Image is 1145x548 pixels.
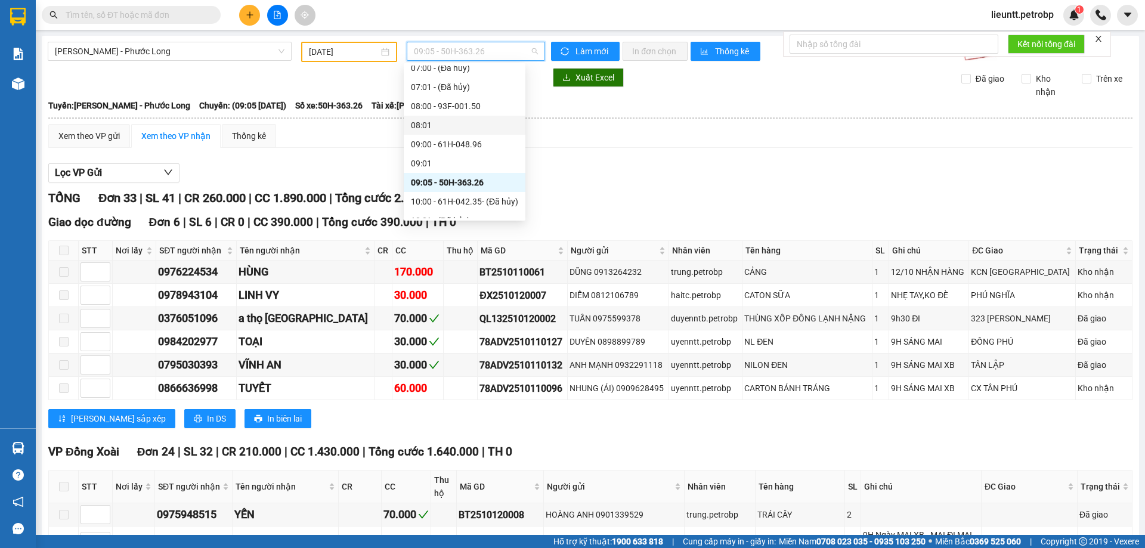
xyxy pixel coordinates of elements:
img: phone-icon [1096,10,1106,20]
span: Miền Bắc [935,535,1021,548]
span: CC 1.430.000 [290,445,360,459]
div: 1 [874,335,887,348]
th: SL [872,241,889,261]
button: Lọc VP Gửi [48,163,180,182]
div: 70.000 [383,506,429,523]
span: 09:05 - 50H-363.26 [414,42,538,60]
span: lieuntt.petrobp [982,7,1063,22]
button: file-add [267,5,288,26]
th: Thu hộ [431,470,457,503]
div: ANH MẠNH 0932291118 [570,358,667,371]
span: Làm mới [575,45,610,58]
div: 07:00 - (Đã hủy) [411,61,518,75]
div: duyenntb.petrobp [671,312,740,325]
div: ĐX2510120007 [479,288,565,303]
span: SĐT người nhận [159,244,224,257]
span: | [672,535,674,548]
div: 0866636998 [158,380,234,397]
div: 10:01 - (Đã hủy) [411,214,518,227]
div: uyenntt.petrobp [671,382,740,395]
span: | [140,191,143,205]
span: | [316,215,319,229]
span: | [249,191,252,205]
span: caret-down [1122,10,1133,20]
span: SĐT người nhận [158,480,220,493]
td: BT2510120008 [457,503,544,527]
span: Hồ Chí Minh - Phước Long [55,42,284,60]
button: plus [239,5,260,26]
b: Tuyến: [PERSON_NAME] - Phước Long [48,101,190,110]
button: Kết nối tổng đài [1008,35,1085,54]
span: Cung cấp máy in - giấy in: [683,535,776,548]
span: sync [561,47,571,57]
div: 70.000 [394,310,441,327]
button: aim [295,5,315,26]
div: 9H SÁNG MAI XB [891,358,967,371]
span: | [363,445,366,459]
div: KCN [GEOGRAPHIC_DATA] [971,265,1073,278]
span: ⚪️ [929,539,932,544]
div: 170.000 [394,264,441,280]
span: [PERSON_NAME] sắp xếp [71,412,166,425]
div: 0376051096 [158,310,234,327]
td: BT2510110061 [478,261,568,284]
div: VĨNH AN [239,357,372,373]
span: Chuyến: (09:05 [DATE]) [199,99,286,112]
span: Thống kê [715,45,751,58]
div: CATON SỮA [744,289,870,302]
input: Tìm tên, số ĐT hoặc mã đơn [66,8,206,21]
div: 323 [PERSON_NAME] [971,312,1073,325]
th: SL [845,470,861,503]
div: 30.000 [394,357,441,373]
div: uyenntt.petrobp [671,335,740,348]
span: | [284,445,287,459]
img: warehouse-icon [12,78,24,90]
td: LINH VY [237,284,375,307]
button: caret-down [1117,5,1138,26]
div: 09:01 [411,157,518,170]
div: 07:01 - (Đã hủy) [411,81,518,94]
th: Nhân viên [669,241,742,261]
span: | [178,191,181,205]
div: 0984202977 [158,333,234,350]
span: Tài xế: [PERSON_NAME] [372,99,460,112]
span: check [429,313,440,324]
span: Giao dọc đường [48,215,131,229]
div: 09:00 - 61H-048.96 [411,138,518,151]
div: DUYÊN 0898899789 [570,335,667,348]
div: BT2510120008 [459,507,541,522]
td: ĐX2510120007 [478,284,568,307]
div: 1 [874,265,887,278]
img: warehouse-icon [12,442,24,454]
div: 78ADV2510110096 [479,381,565,396]
span: Người gửi [547,480,672,493]
span: TH 0 [488,445,512,459]
div: 09:05 - 50H-363.26 [411,176,518,189]
div: DŨNG 0913264232 [570,265,667,278]
td: 0978943104 [156,284,236,307]
div: 30.000 [394,333,441,350]
span: printer [254,414,262,424]
td: TOẠI [237,330,375,354]
span: Miền Nam [779,535,926,548]
div: ĐỒNG PHÚ [971,335,1073,348]
div: Kho nhận [1078,382,1130,395]
span: Người gửi [571,244,657,257]
div: 1 [874,382,887,395]
span: Trạng thái [1081,480,1120,493]
strong: 0708 023 035 - 0935 103 250 [816,537,926,546]
div: PHÚ NGHĨA [971,289,1073,302]
input: 12/10/2025 [309,45,379,58]
sup: 1 [1075,5,1084,14]
div: TUẤN 0975599378 [570,312,667,325]
span: CC 1.890.000 [255,191,326,205]
div: 1 [874,358,887,371]
th: Thu hộ [444,241,478,261]
div: Đã giao [1078,312,1130,325]
th: Tên hàng [756,470,845,503]
div: NILON ĐEN [744,358,870,371]
div: 0975948515 [157,506,230,523]
span: Kho nhận [1031,72,1073,98]
td: 0976224534 [156,261,236,284]
td: 0795030393 [156,354,236,377]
